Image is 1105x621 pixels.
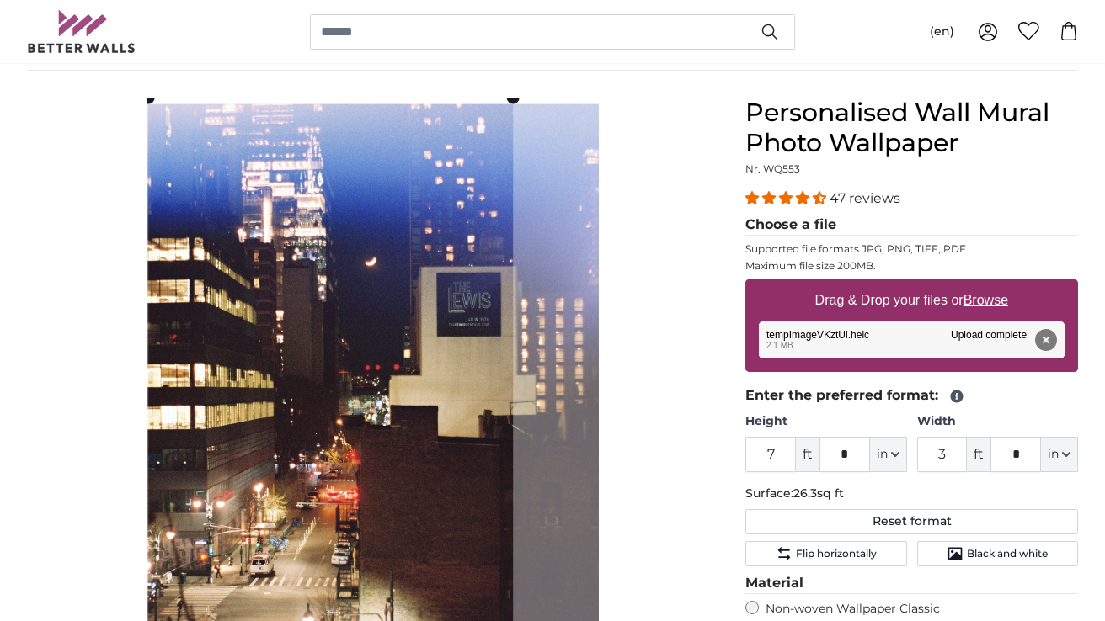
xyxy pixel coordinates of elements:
[745,98,1078,158] h1: Personalised Wall Mural Photo Wallpaper
[917,413,1078,430] label: Width
[745,385,1078,406] legend: Enter the preferred format:
[967,547,1048,560] span: Black and white
[796,437,819,472] span: ft
[745,190,830,206] span: 4.38 stars
[745,242,1078,256] p: Supported file formats JPG, PNG, TIFF, PDF
[809,284,1015,317] label: Drag & Drop your files or
[745,573,1078,594] legend: Material
[793,486,844,501] span: 26.3sq ft
[745,259,1078,273] p: Maximum file size 200MB.
[877,446,888,463] span: in
[917,541,1078,566] button: Black and white
[870,437,907,472] button: in
[745,215,1078,236] legend: Choose a file
[745,162,800,175] span: Nr. WQ553
[964,293,1008,307] u: Browse
[796,547,877,560] span: Flip horizontally
[745,541,906,566] button: Flip horizontally
[967,437,990,472] span: ft
[27,10,136,53] img: Betterwalls
[1048,446,1059,463] span: in
[745,509,1078,534] button: Reset format
[1041,437,1078,472] button: in
[745,413,906,430] label: Height
[745,486,1078,502] p: Surface:
[916,17,968,47] button: (en)
[830,190,900,206] span: 47 reviews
